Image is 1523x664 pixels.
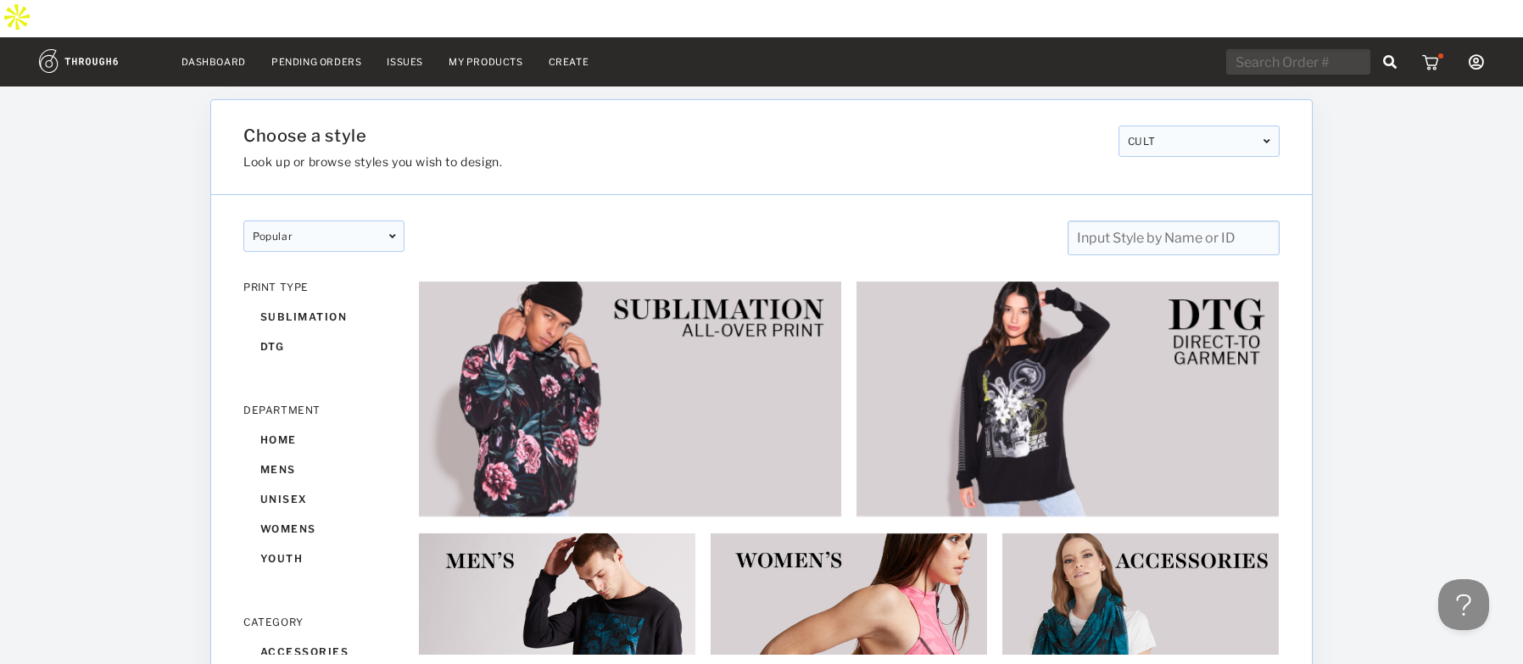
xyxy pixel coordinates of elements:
[243,281,404,293] div: PRINT TYPE
[243,220,404,252] div: popular
[856,281,1280,517] img: 2e253fe2-a06e-4c8d-8f72-5695abdd75b9.jpg
[387,56,423,68] a: Issues
[243,455,404,484] div: mens
[243,332,404,361] div: dtg
[243,484,404,514] div: unisex
[1438,579,1489,630] iframe: Toggle Customer Support
[181,56,246,68] a: Dashboard
[1226,49,1370,75] input: Search Order #
[243,404,404,416] div: DEPARTMENT
[243,616,404,628] div: CATEGORY
[1119,126,1280,157] div: CULT
[449,56,523,68] a: My Products
[243,544,404,573] div: youth
[549,56,589,68] a: Create
[1068,220,1280,255] input: Input Style by Name or ID
[243,302,404,332] div: sublimation
[243,154,1105,169] h3: Look up or browse styles you wish to design.
[243,514,404,544] div: womens
[243,126,1105,146] h1: Choose a style
[418,281,842,517] img: 6ec95eaf-68e2-44b2-82ac-2cbc46e75c33.jpg
[271,56,361,68] a: Pending Orders
[243,425,404,455] div: home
